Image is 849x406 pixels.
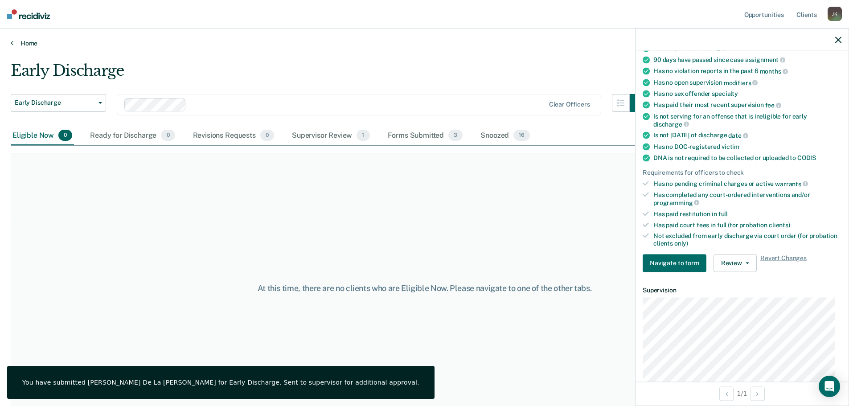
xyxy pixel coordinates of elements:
button: Previous Opportunity [719,386,734,401]
div: Has paid restitution in [653,210,841,217]
span: Early Discharge [15,99,95,107]
div: Forms Submitted [386,126,465,146]
div: Has no open supervision [653,78,841,86]
div: Has paid their most recent supervision [653,101,841,109]
dt: Supervision [643,286,841,294]
span: 0 [161,130,175,141]
span: 0 [58,130,72,141]
div: Has no DOC-registered [653,143,841,150]
span: months [760,67,788,74]
div: At this time, there are no clients who are Eligible Now. Please navigate to one of the other tabs. [218,283,632,293]
div: Is not serving for an offense that is ineligible for early [653,112,841,127]
div: You have submitted [PERSON_NAME] De La [PERSON_NAME] for Early Discharge. Sent to supervisor for ... [22,378,419,386]
span: 0 [260,130,274,141]
span: victim [722,143,739,150]
span: date [728,132,748,139]
span: 16 [513,130,530,141]
div: Clear officers [549,101,590,108]
div: Early Discharge [11,62,648,87]
a: Navigate to form link [643,254,710,272]
button: Next Opportunity [751,386,765,401]
a: Home [11,39,838,47]
div: DNA is not required to be collected or uploaded to [653,154,841,161]
span: 3 [448,130,463,141]
span: clients) [769,221,790,228]
span: fee [765,102,781,109]
div: Snoozed [479,126,532,146]
span: programming [653,199,699,206]
span: Revert Changes [760,254,807,272]
div: Revisions Requests [191,126,276,146]
div: Ready for Discharge [88,126,176,146]
div: Has no pending criminal charges or active [653,180,841,188]
span: warrants [775,180,808,187]
button: Navigate to form [643,254,706,272]
div: Has no sex offender [653,90,841,98]
span: CODIS [797,154,816,161]
span: assignment [745,56,785,63]
div: Has no violation reports in the past 6 [653,67,841,75]
span: full [718,210,728,217]
div: J K [828,7,842,21]
img: Recidiviz [7,9,50,19]
span: 1 [357,130,369,141]
div: 90 days have passed since case [653,56,841,64]
span: modifiers [724,79,758,86]
span: only) [674,240,688,247]
div: Requirements for officers to check [643,168,841,176]
div: Open Intercom Messenger [819,376,840,397]
div: 1 / 1 [636,381,849,405]
span: discharge [653,120,689,127]
button: Review [714,254,757,272]
div: Has paid court fees in full (for probation [653,221,841,229]
div: Not excluded from early discharge via court order (for probation clients [653,232,841,247]
div: Supervisor Review [290,126,372,146]
div: Eligible Now [11,126,74,146]
div: Is not [DATE] of discharge [653,131,841,139]
span: specialty [712,90,738,97]
div: Has completed any court-ordered interventions and/or [653,191,841,206]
